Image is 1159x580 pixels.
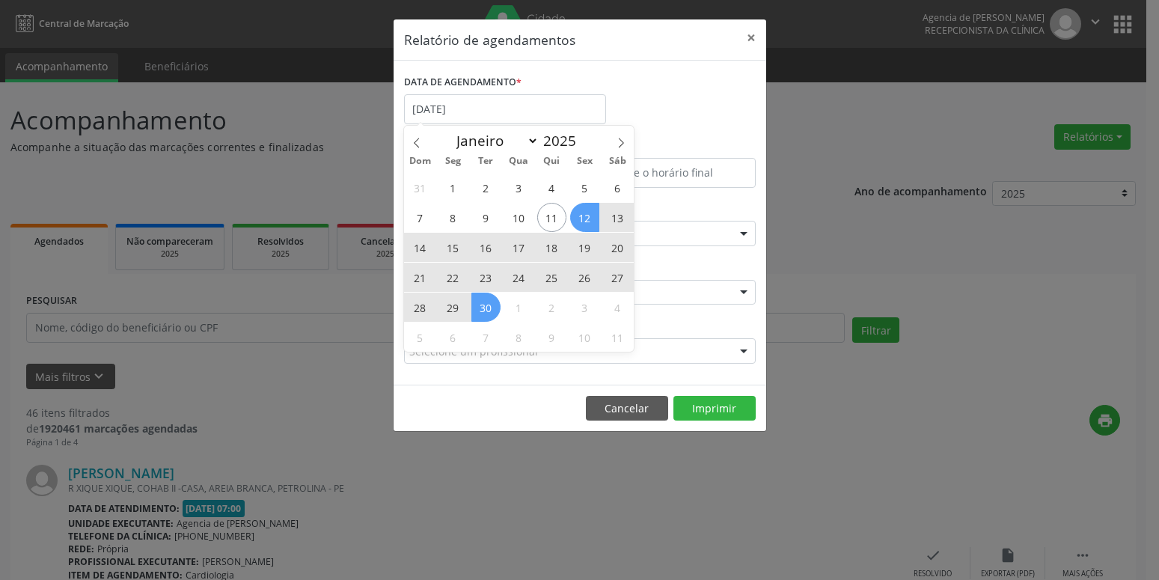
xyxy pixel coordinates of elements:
span: Setembro 9, 2025 [471,203,501,232]
input: Selecione uma data ou intervalo [404,94,606,124]
span: Outubro 7, 2025 [471,323,501,352]
span: Agosto 31, 2025 [406,173,435,202]
span: Setembro 8, 2025 [438,203,468,232]
span: Outubro 11, 2025 [603,323,632,352]
span: Outubro 3, 2025 [570,293,599,322]
span: Outubro 5, 2025 [406,323,435,352]
input: Selecione o horário final [584,158,756,188]
span: Setembro 27, 2025 [603,263,632,292]
span: Setembro 16, 2025 [471,233,501,262]
span: Setembro 29, 2025 [438,293,468,322]
h5: Relatório de agendamentos [404,30,575,49]
span: Outubro 1, 2025 [504,293,533,322]
span: Outubro 10, 2025 [570,323,599,352]
span: Setembro 26, 2025 [570,263,599,292]
button: Imprimir [673,396,756,421]
span: Setembro 24, 2025 [504,263,533,292]
label: DATA DE AGENDAMENTO [404,71,522,94]
span: Sáb [601,156,634,166]
span: Setembro 11, 2025 [537,203,566,232]
span: Setembro 3, 2025 [504,173,533,202]
span: Setembro 30, 2025 [471,293,501,322]
button: Close [736,19,766,56]
span: Setembro 28, 2025 [406,293,435,322]
span: Outubro 4, 2025 [603,293,632,322]
select: Month [450,130,539,151]
span: Setembro 5, 2025 [570,173,599,202]
span: Setembro 21, 2025 [406,263,435,292]
span: Setembro 19, 2025 [570,233,599,262]
span: Setembro 23, 2025 [471,263,501,292]
span: Setembro 1, 2025 [438,173,468,202]
span: Setembro 2, 2025 [471,173,501,202]
span: Setembro 20, 2025 [603,233,632,262]
span: Setembro 7, 2025 [406,203,435,232]
span: Setembro 4, 2025 [537,173,566,202]
span: Setembro 17, 2025 [504,233,533,262]
span: Sex [568,156,601,166]
label: ATÉ [584,135,756,158]
button: Cancelar [586,396,668,421]
span: Setembro 6, 2025 [603,173,632,202]
span: Dom [404,156,437,166]
span: Qui [535,156,568,166]
span: Setembro 12, 2025 [570,203,599,232]
span: Setembro 13, 2025 [603,203,632,232]
span: Setembro 14, 2025 [406,233,435,262]
span: Outubro 2, 2025 [537,293,566,322]
span: Outubro 9, 2025 [537,323,566,352]
span: Setembro 15, 2025 [438,233,468,262]
span: Setembro 22, 2025 [438,263,468,292]
span: Setembro 25, 2025 [537,263,566,292]
span: Selecione um profissional [409,344,538,359]
span: Outubro 8, 2025 [504,323,533,352]
input: Year [539,131,588,150]
span: Ter [469,156,502,166]
span: Setembro 10, 2025 [504,203,533,232]
span: Qua [502,156,535,166]
span: Setembro 18, 2025 [537,233,566,262]
span: Seg [436,156,469,166]
span: Outubro 6, 2025 [438,323,468,352]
